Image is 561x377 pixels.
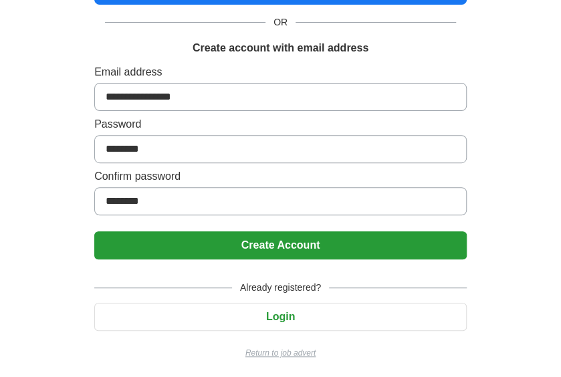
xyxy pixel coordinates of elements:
[94,168,467,184] label: Confirm password
[94,311,467,322] a: Login
[94,231,467,259] button: Create Account
[232,281,329,295] span: Already registered?
[94,116,467,132] label: Password
[193,40,368,56] h1: Create account with email address
[94,303,467,331] button: Login
[265,15,296,29] span: OR
[94,64,467,80] label: Email address
[94,347,467,359] a: Return to job advert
